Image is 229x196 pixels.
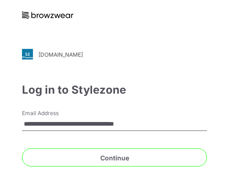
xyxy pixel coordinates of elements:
img: svg+xml;base64,PHN2ZyB3aWR0aD0iMjgiIGhlaWdodD0iMjgiIHZpZXdCb3g9IjAgMCAyOCAyOCIgZmlsbD0ibm9uZSIgeG... [22,49,33,60]
button: Continue [22,148,207,167]
div: Log in to Stylezone [22,82,207,98]
div: [DOMAIN_NAME] [38,51,83,58]
a: [DOMAIN_NAME] [22,49,207,60]
label: Email Address [22,109,86,117]
img: browzwear-logo.73288ffb.svg [22,11,73,19]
